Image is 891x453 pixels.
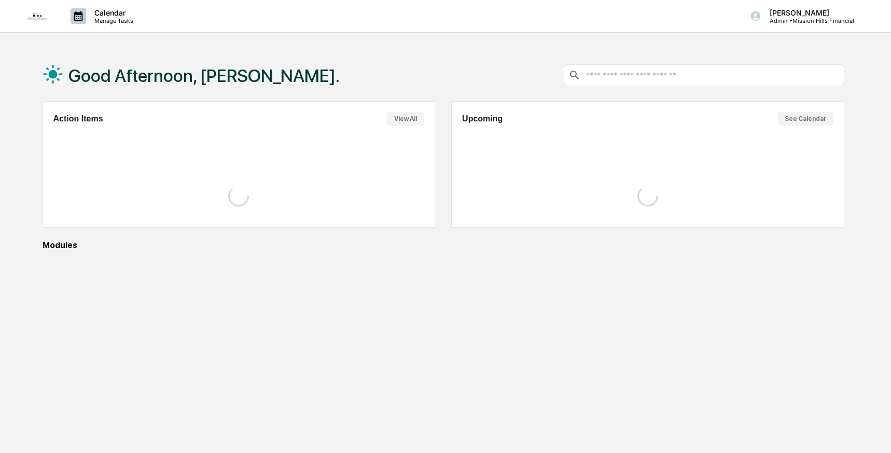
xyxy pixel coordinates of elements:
[462,114,503,123] h2: Upcoming
[761,17,854,24] p: Admin • Mission Hills Financial
[86,17,138,24] p: Manage Tasks
[68,65,340,86] h1: Good Afternoon, [PERSON_NAME].
[53,114,103,123] h2: Action Items
[43,240,844,250] div: Modules
[761,8,854,17] p: [PERSON_NAME]
[86,8,138,17] p: Calendar
[387,112,424,126] button: View All
[25,12,50,20] img: logo
[777,112,833,126] button: See Calendar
